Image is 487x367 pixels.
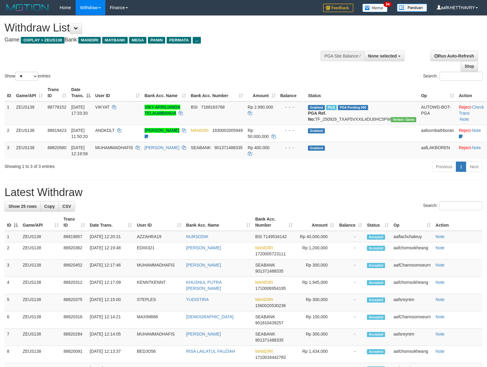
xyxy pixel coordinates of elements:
[459,145,471,150] a: Reject
[384,2,392,7] span: 34
[423,72,482,81] label: Search:
[87,242,135,260] td: [DATE] 12:19:48
[255,320,283,325] span: Copy 901810439257 to clipboard
[5,311,20,329] td: 6
[295,277,337,294] td: Rp 1,945,000
[263,234,287,239] span: Copy 7149534142 to clipboard
[5,84,14,101] th: ID
[201,105,225,110] span: Copy 7168183768 to clipboard
[255,303,286,308] span: Copy 1560020530236 to clipboard
[472,145,481,150] a: Note
[20,311,61,329] td: ZEUS138
[95,105,109,110] span: VIKYAT
[280,104,303,110] div: - - -
[87,346,135,363] td: [DATE] 12:13:37
[459,105,484,116] a: Check Trans
[134,231,184,242] td: AZZAHRA19
[323,4,353,12] img: Feedback.jpg
[87,260,135,277] td: [DATE] 12:17:46
[391,214,433,231] th: Op: activate to sort column ascending
[436,234,445,239] a: Note
[5,260,20,277] td: 3
[436,297,445,302] a: Note
[20,242,61,260] td: ZEUS138
[134,329,184,346] td: MUHAMMADHAFIS
[14,142,45,159] td: ZEUS138
[337,242,364,260] td: -
[308,128,325,133] span: Grabbed
[47,145,66,150] span: 88820580
[306,84,419,101] th: Status
[436,263,445,267] a: Note
[255,280,273,285] span: MANDIRI
[460,117,469,122] a: Note
[337,329,364,346] td: -
[459,128,471,133] a: Reject
[367,246,385,251] span: Accepted
[5,37,319,43] h4: Game: Bank:
[20,214,61,231] th: Game/API: activate to sort column ascending
[326,105,337,110] span: Marked by aafchomsokheang
[58,201,75,211] a: CSV
[61,346,87,363] td: 88820091
[255,355,286,360] span: Copy 1710018442783 to clipboard
[308,146,325,151] span: Grabbed
[5,214,20,231] th: ID: activate to sort column descending
[214,145,242,150] span: Copy 901371488335 to clipboard
[248,145,270,150] span: Rp 400.000
[5,161,198,169] div: Showing 1 to 3 of 3 entries
[20,231,61,242] td: ZEUS138
[255,338,283,342] span: Copy 901371488335 to clipboard
[338,105,368,110] span: PGA Pending
[5,186,482,198] h1: Latest Withdraw
[337,260,364,277] td: -
[87,329,135,346] td: [DATE] 12:14:05
[142,84,188,101] th: Bank Acc. Name: activate to sort column ascending
[93,84,142,101] th: User ID: activate to sort column ascending
[245,84,278,101] th: Amount: activate to sort column ascending
[14,84,45,101] th: Game/API: activate to sort column ascending
[362,4,388,12] img: Button%20Memo.svg
[134,214,184,231] th: User ID: activate to sort column ascending
[456,125,486,142] td: ·
[337,311,364,329] td: -
[436,280,445,285] a: Note
[367,315,385,320] span: Accepted
[5,294,20,311] td: 5
[5,277,20,294] td: 4
[364,51,404,61] button: None selected
[21,37,64,44] span: OXPLAY > ZEUS138
[255,286,286,291] span: Copy 1710006954195 to clipboard
[337,231,364,242] td: -
[461,61,478,71] a: Stop
[20,329,61,346] td: ZEUS138
[367,332,385,337] span: Accepted
[391,277,433,294] td: aafchomsokheang
[255,245,273,250] span: MANDIRI
[188,84,245,101] th: Bank Acc. Number: activate to sort column ascending
[440,72,482,81] input: Search:
[367,349,385,354] span: Accepted
[367,234,385,240] span: Accepted
[367,263,385,268] span: Accepted
[391,242,433,260] td: aafchomsokheang
[419,84,456,101] th: Op: activate to sort column ascending
[295,260,337,277] td: Rp 300,000
[308,111,326,122] b: PGA Ref. No:
[5,101,14,125] td: 1
[61,260,87,277] td: 88820452
[145,105,180,116] a: VIKY APRILIANDA TELAUMBANUA
[62,204,71,209] span: CSV
[186,297,209,302] a: YUDISTIRA
[337,214,364,231] th: Balance: activate to sort column ascending
[134,277,184,294] td: KENNTKENNT
[391,260,433,277] td: aafChannsomoeurn
[456,84,486,101] th: Action
[87,214,135,231] th: Date Trans.: activate to sort column ascending
[295,311,337,329] td: Rp 100,000
[134,242,184,260] td: EDIIII321
[456,101,486,125] td: · ·
[364,214,391,231] th: Status: activate to sort column ascending
[186,234,208,239] a: NURSODIK
[440,201,482,210] input: Search:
